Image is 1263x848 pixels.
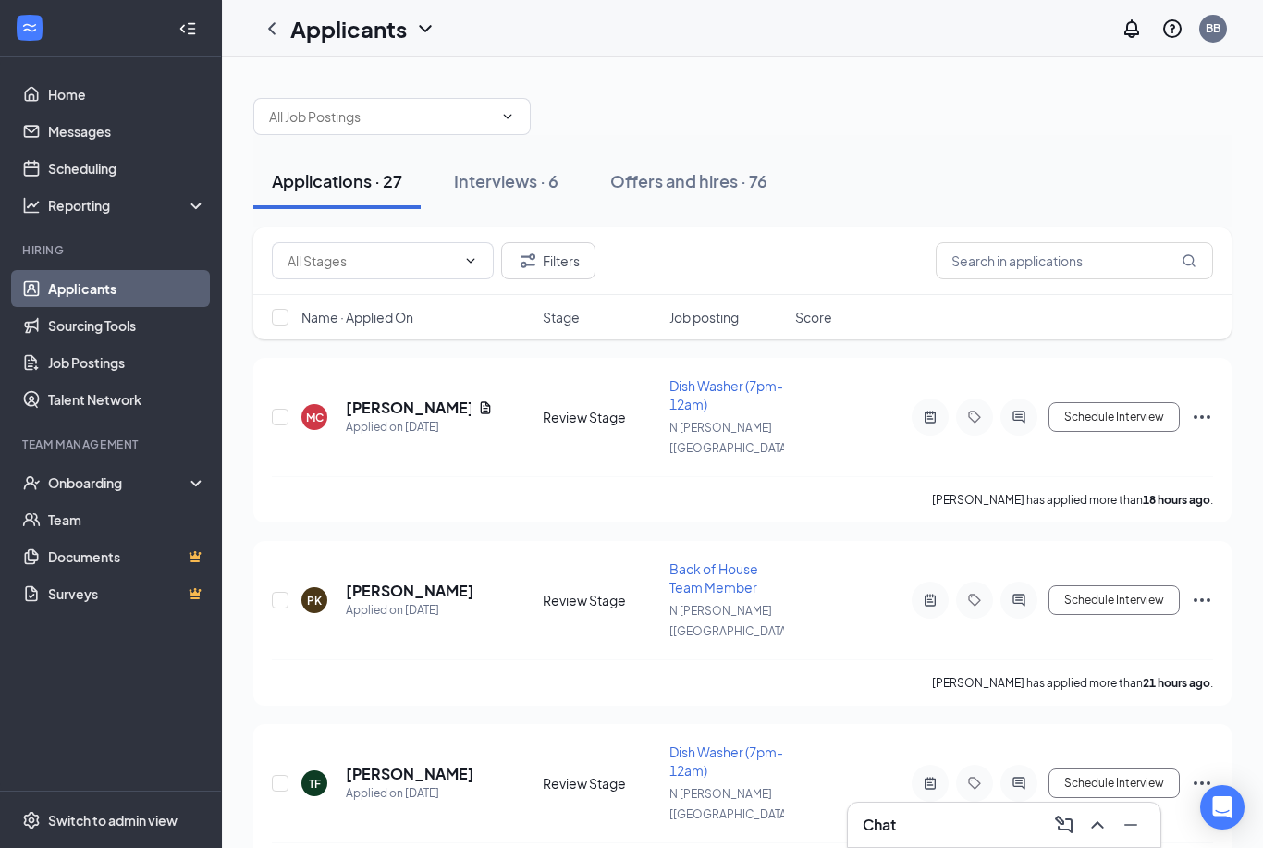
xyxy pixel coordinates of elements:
a: Talent Network [48,381,206,418]
svg: Minimize [1120,814,1142,836]
svg: Tag [963,410,986,424]
svg: MagnifyingGlass [1182,253,1196,268]
a: Job Postings [48,344,206,381]
div: Applied on [DATE] [346,418,493,436]
a: Sourcing Tools [48,307,206,344]
button: Filter Filters [501,242,595,279]
span: Dish Washer (7pm-12am) [669,744,783,779]
h5: [PERSON_NAME] [346,398,471,418]
svg: ChevronDown [500,109,515,124]
svg: Notifications [1121,18,1143,40]
div: BB [1206,20,1220,36]
div: PK [307,593,322,608]
svg: Filter [517,250,539,272]
svg: ActiveNote [919,776,941,791]
button: ChevronUp [1083,810,1112,840]
input: All Job Postings [269,106,493,127]
svg: Collapse [178,19,197,38]
svg: ActiveChat [1008,593,1030,608]
div: Team Management [22,436,202,452]
a: Scheduling [48,150,206,187]
div: Open Intercom Messenger [1200,785,1245,830]
div: Applied on [DATE] [346,784,474,803]
div: Applied on [DATE] [346,601,474,620]
svg: ActiveChat [1008,410,1030,424]
svg: ChevronDown [463,253,478,268]
svg: Settings [22,811,41,830]
p: [PERSON_NAME] has applied more than . [932,675,1213,691]
div: Interviews · 6 [454,169,558,192]
svg: QuestionInfo [1161,18,1183,40]
svg: ChevronDown [414,18,436,40]
span: Back of House Team Member [669,560,758,596]
svg: Ellipses [1191,772,1213,794]
h5: [PERSON_NAME] [346,764,474,784]
svg: ChevronUp [1086,814,1109,836]
div: Review Stage [543,774,658,793]
svg: UserCheck [22,473,41,492]
b: 21 hours ago [1143,676,1210,690]
a: Team [48,501,206,538]
div: Hiring [22,242,202,258]
svg: ActiveNote [919,410,941,424]
div: Review Stage [543,591,658,609]
svg: Document [478,400,493,415]
div: Switch to admin view [48,811,178,830]
h5: [PERSON_NAME] [346,581,474,601]
div: Offers and hires · 76 [610,169,767,192]
a: Applicants [48,270,206,307]
button: Schedule Interview [1048,402,1180,432]
h3: Chat [863,815,896,835]
svg: ChevronLeft [261,18,283,40]
svg: ActiveNote [919,593,941,608]
svg: Ellipses [1191,589,1213,611]
button: Schedule Interview [1048,585,1180,615]
span: Name · Applied On [301,308,413,326]
input: All Stages [288,251,456,271]
b: 18 hours ago [1143,493,1210,507]
svg: Tag [963,593,986,608]
svg: WorkstreamLogo [20,18,39,37]
span: Stage [543,308,580,326]
button: ComposeMessage [1049,810,1079,840]
div: MC [306,410,324,425]
span: N [PERSON_NAME] [[GEOGRAPHIC_DATA]] [669,421,794,455]
div: Reporting [48,196,207,215]
div: Applications · 27 [272,169,402,192]
span: N [PERSON_NAME] [[GEOGRAPHIC_DATA]] [669,787,794,821]
svg: Ellipses [1191,406,1213,428]
span: Score [795,308,832,326]
a: Home [48,76,206,113]
input: Search in applications [936,242,1213,279]
div: TF [309,776,321,792]
p: [PERSON_NAME] has applied more than . [932,492,1213,508]
svg: ActiveChat [1008,776,1030,791]
h1: Applicants [290,13,407,44]
svg: ComposeMessage [1053,814,1075,836]
span: Dish Washer (7pm-12am) [669,377,783,412]
span: N [PERSON_NAME] [[GEOGRAPHIC_DATA]] [669,604,794,638]
div: Review Stage [543,408,658,426]
a: DocumentsCrown [48,538,206,575]
a: Messages [48,113,206,150]
button: Minimize [1116,810,1146,840]
div: Onboarding [48,473,190,492]
svg: Tag [963,776,986,791]
button: Schedule Interview [1048,768,1180,798]
a: SurveysCrown [48,575,206,612]
span: Job posting [669,308,739,326]
svg: Analysis [22,196,41,215]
